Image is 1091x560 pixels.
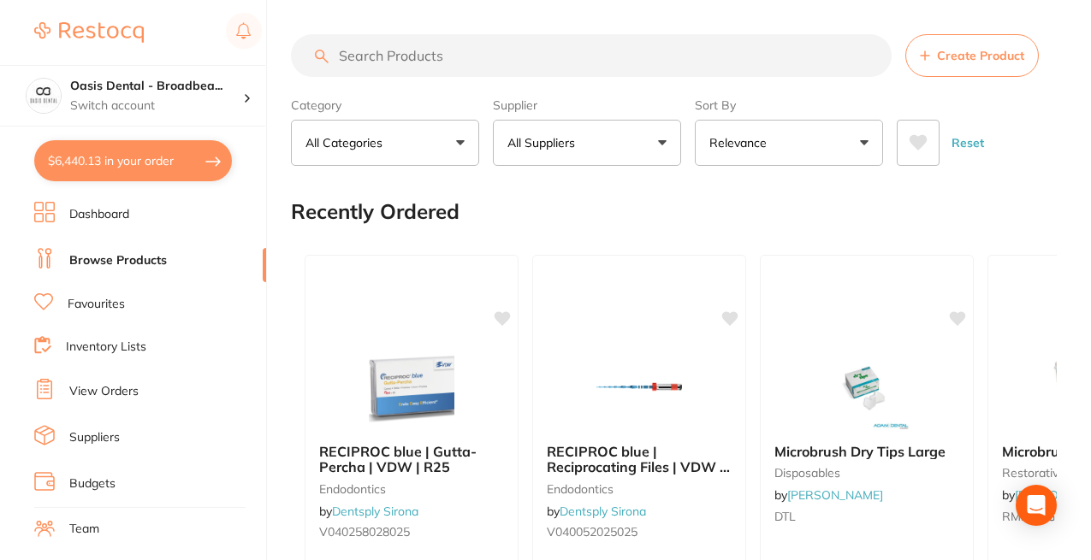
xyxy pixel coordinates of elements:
span: Create Product [937,49,1024,62]
a: Browse Products [69,252,167,269]
small: endodontics [319,482,504,496]
span: by [547,504,646,519]
img: Restocq Logo [34,22,144,43]
button: All Suppliers [493,120,681,166]
a: Budgets [69,475,116,492]
button: $6,440.13 in your order [34,140,232,181]
p: Relevance [709,134,774,151]
span: by [774,487,883,503]
h4: Oasis Dental - Broadbeach [70,78,243,95]
a: Restocq Logo [34,13,144,52]
p: Switch account [70,97,243,115]
label: Sort By [695,97,883,113]
div: Open Intercom Messenger [1016,485,1057,526]
a: Team [69,521,99,538]
a: [PERSON_NAME] [787,487,883,503]
small: V040052025025 [547,525,732,539]
small: V040258028025 [319,525,504,539]
img: RECIPROC blue | Gutta-Percha | VDW | R25 [356,345,467,430]
b: RECIPROC blue | Gutta-Percha | VDW | R25 [319,444,504,475]
small: DTL [774,510,959,523]
img: RECIPROC blue | Reciprocating Files | VDW | R25 | 4-pack | 25 mm [584,345,695,430]
img: Oasis Dental - Broadbeach [27,79,61,113]
input: Search Products [291,34,892,77]
button: Relevance [695,120,883,166]
button: Reset [946,120,989,166]
p: All Categories [305,134,389,151]
p: All Suppliers [507,134,582,151]
a: Dentsply Sirona [332,504,418,519]
label: Category [291,97,479,113]
b: Microbrush Dry Tips Large [774,444,959,459]
img: Microbrush Dry Tips Large [811,345,922,430]
button: Create Product [905,34,1039,77]
a: Suppliers [69,429,120,446]
small: disposables [774,466,959,480]
a: Inventory Lists [66,339,146,356]
button: All Categories [291,120,479,166]
label: Supplier [493,97,681,113]
span: by [319,504,418,519]
b: RECIPROC blue | Reciprocating Files | VDW | R25 | 4-pack | 25 mm [547,444,732,475]
a: Dashboard [69,206,129,223]
a: Dentsply Sirona [560,504,646,519]
h2: Recently Ordered [291,200,460,224]
a: Favourites [68,296,125,313]
a: View Orders [69,383,139,400]
small: endodontics [547,482,732,496]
